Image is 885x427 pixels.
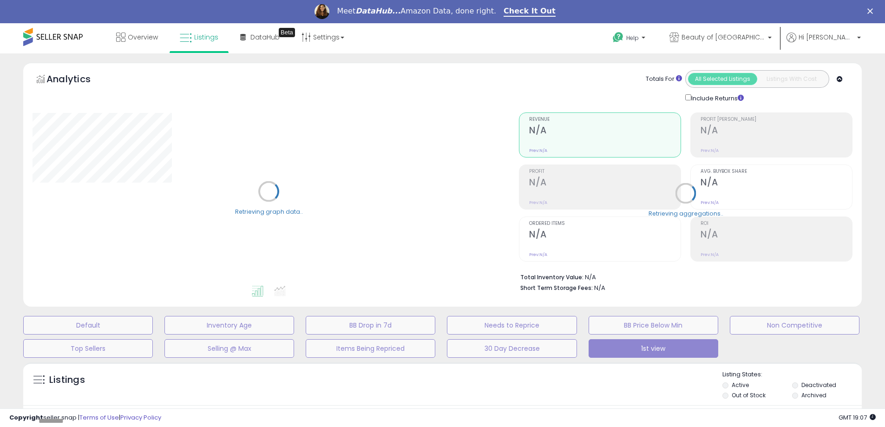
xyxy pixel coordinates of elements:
a: Help [605,25,655,53]
label: Archived [801,391,826,399]
a: Beauty of [GEOGRAPHIC_DATA] [662,23,779,53]
span: DataHub [250,33,280,42]
div: Tooltip anchor [279,28,295,37]
a: Check It Out [504,7,556,17]
label: Active [732,381,749,389]
strong: Copyright [9,413,43,422]
a: DataHub [233,23,287,51]
button: All Selected Listings [688,73,757,85]
div: Retrieving graph data.. [235,207,303,216]
label: Out of Stock [732,391,766,399]
i: DataHub... [355,7,400,15]
img: Profile image for Georgie [315,4,329,19]
span: Beauty of [GEOGRAPHIC_DATA] [682,33,765,42]
label: Deactivated [801,381,836,389]
div: Retrieving aggregations.. [649,209,723,217]
button: 1st view [589,339,718,358]
button: BB Price Below Min [589,316,718,335]
h5: Listings [49,374,85,387]
button: Inventory Age [164,316,294,335]
button: Non Competitive [730,316,859,335]
button: Selling @ Max [164,339,294,358]
a: Overview [109,23,165,51]
a: Listings [173,23,225,51]
button: Items Being Repriced [306,339,435,358]
span: Help [626,34,639,42]
div: Meet Amazon Data, done right. [337,7,496,16]
button: Default [23,316,153,335]
div: Totals For [646,75,682,84]
span: Overview [128,33,158,42]
a: Settings [295,23,351,51]
a: Hi [PERSON_NAME] [787,33,861,53]
span: Listings [194,33,218,42]
span: Hi [PERSON_NAME] [799,33,854,42]
div: seller snap | | [9,414,161,422]
button: Top Sellers [23,339,153,358]
button: Listings With Cost [757,73,826,85]
button: 30 Day Decrease [447,339,577,358]
span: 2025-09-14 19:07 GMT [839,413,876,422]
div: Close [867,8,877,14]
button: BB Drop in 7d [306,316,435,335]
h5: Analytics [46,72,109,88]
i: Get Help [612,32,624,43]
p: Listing States: [722,370,862,379]
button: Needs to Reprice [447,316,577,335]
div: Include Returns [678,92,755,103]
